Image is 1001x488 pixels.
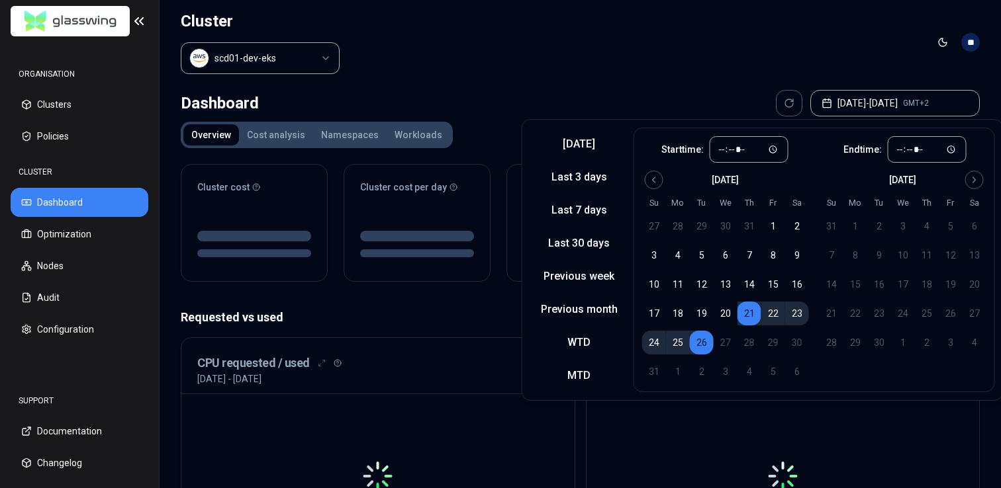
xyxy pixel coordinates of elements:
button: 17 [642,302,666,325]
button: 9 [785,243,809,267]
button: [DATE]-[DATE]GMT+2 [810,90,980,116]
button: 2 [785,214,809,238]
div: SUPPORT [11,387,148,414]
img: GlassWing [19,6,122,37]
img: aws [193,52,206,65]
button: Cost analysis [239,124,313,145]
button: MTD [530,365,628,386]
button: 18 [666,302,690,325]
th: Saturday [963,197,986,209]
th: Friday [761,197,785,209]
button: 8 [761,243,785,267]
span: GMT+2 [903,98,929,108]
th: Thursday [915,197,939,209]
button: Audit [11,283,148,312]
button: 11 [666,272,690,296]
button: 28 [666,214,690,238]
button: [DATE] [530,134,628,155]
button: 12 [690,272,714,296]
label: Start time: [661,145,704,154]
th: Tuesday [690,197,714,209]
button: Last 30 days [530,233,628,254]
button: 19 [690,302,714,325]
button: 1 [761,214,785,238]
div: ORGANISATION [11,61,148,87]
div: [DATE] [712,173,739,186]
div: CLUSTER [11,159,148,185]
button: 29 [690,214,714,238]
button: Go to next month [965,171,984,189]
button: Configuration [11,315,148,344]
th: Monday [843,197,867,209]
button: 26 [690,331,714,354]
button: 23 [785,302,809,325]
button: Documentation [11,417,148,446]
button: 27 [642,214,666,238]
button: 21 [738,302,761,325]
button: 4 [666,243,690,267]
label: End time: [843,145,882,154]
button: 6 [714,243,738,267]
div: Cluster cost per day [360,181,474,194]
button: Clusters [11,90,148,119]
th: Sunday [820,197,843,209]
th: Thursday [738,197,761,209]
button: Previous month [530,299,628,320]
button: Policies [11,122,148,151]
th: Monday [666,197,690,209]
p: Requested vs used [181,308,980,327]
button: 7 [738,243,761,267]
button: 20 [714,302,738,325]
button: Go to previous month [645,171,663,189]
button: 31 [738,214,761,238]
button: 22 [761,302,785,325]
button: 16 [785,272,809,296]
div: [DATE] [889,173,916,186]
button: 13 [714,272,738,296]
button: Last 3 days [530,167,628,188]
button: 14 [738,272,761,296]
th: Wednesday [714,197,738,209]
button: WTD [530,332,628,353]
th: Sunday [642,197,666,209]
button: 30 [714,214,738,238]
th: Tuesday [867,197,891,209]
button: 10 [642,272,666,296]
button: 3 [642,243,666,267]
button: Overview [183,124,239,145]
div: scd01-dev-eks [215,52,276,65]
h1: Cluster [181,11,340,32]
button: Select a value [181,42,340,74]
button: Nodes [11,251,148,280]
button: Dashboard [11,188,148,217]
p: [DATE] - [DATE] [197,372,262,386]
div: Cluster cost [197,181,311,194]
button: 24 [642,331,666,354]
button: Previous week [530,266,628,287]
button: 15 [761,272,785,296]
button: Namespaces [313,124,387,145]
th: Friday [939,197,963,209]
button: Workloads [387,124,450,145]
button: Changelog [11,448,148,477]
th: Wednesday [891,197,915,209]
th: Saturday [785,197,809,209]
button: Optimization [11,220,148,249]
button: 5 [690,243,714,267]
div: Dashboard [181,90,259,116]
button: Last 7 days [530,200,628,221]
h3: CPU requested / used [197,354,310,372]
button: 25 [666,331,690,354]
